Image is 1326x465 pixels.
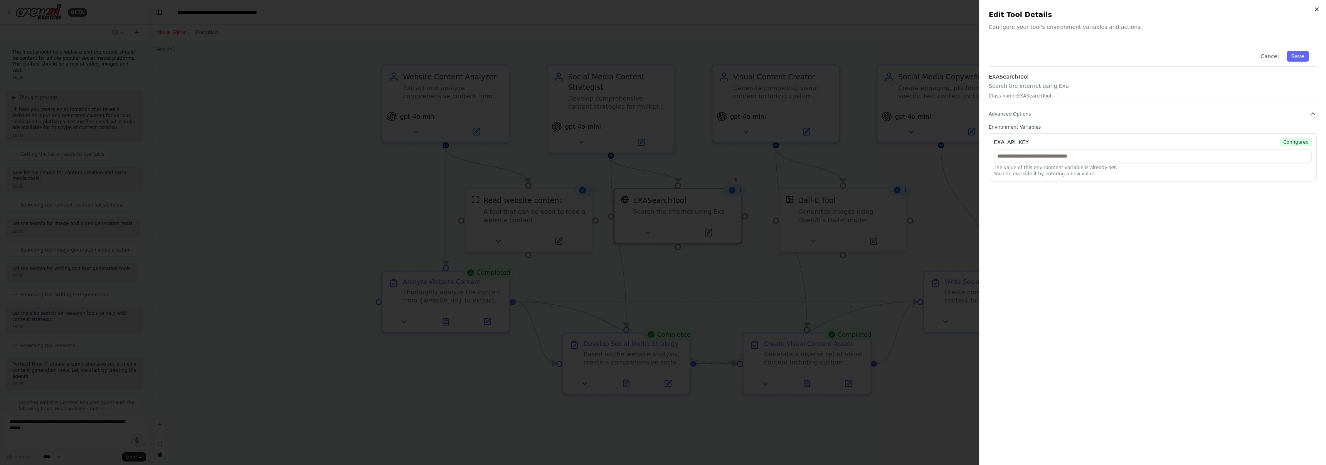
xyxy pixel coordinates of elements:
[1280,138,1312,146] span: Configured
[989,73,1317,81] h3: EXASearchTool
[989,110,1317,118] button: Advanced Options
[989,93,1317,99] p: Class name: EXASearchTool
[994,138,1029,146] div: EXA_API_KEY
[1256,51,1283,62] button: Cancel
[989,9,1317,20] h2: Edit Tool Details
[989,111,1031,117] span: Advanced Options
[989,124,1317,130] label: Environment Variables
[994,171,1312,177] p: You can override it by entering a new value.
[989,23,1317,31] p: Configure your tool's environment variables and actions.
[1287,51,1309,62] button: Save
[994,165,1312,171] p: The value of this environment variable is already set.
[989,82,1317,90] p: Search the internet using Exa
